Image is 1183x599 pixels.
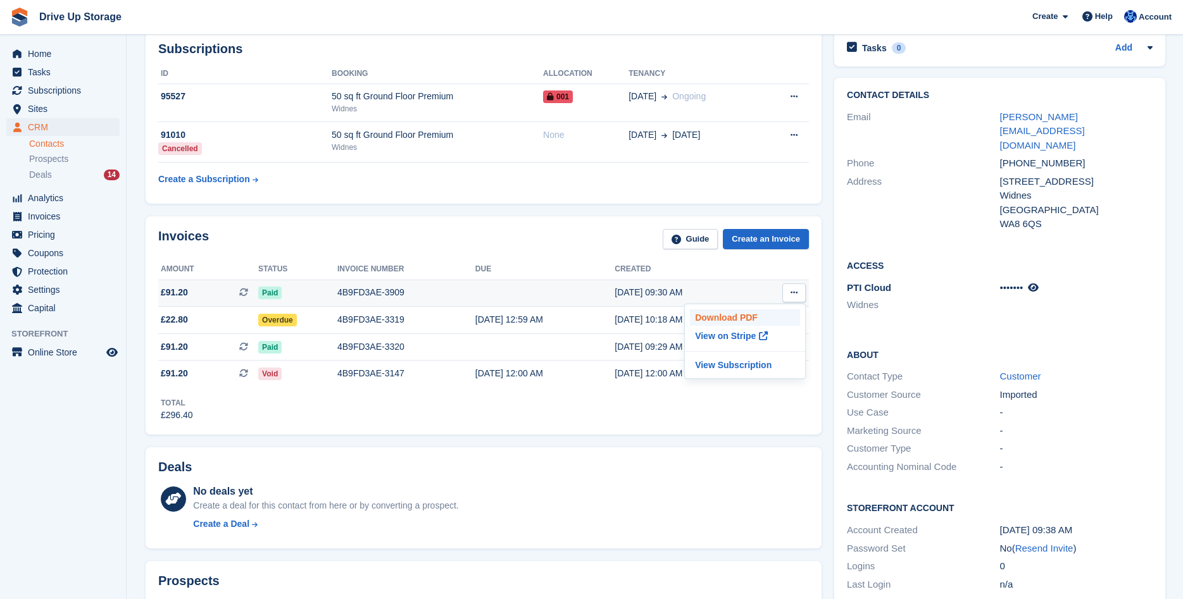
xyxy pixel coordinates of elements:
[543,64,629,84] th: Allocation
[543,90,573,103] span: 001
[615,259,754,280] th: Created
[29,138,120,150] a: Contacts
[1000,442,1153,456] div: -
[6,100,120,118] a: menu
[6,343,120,361] a: menu
[1000,156,1153,171] div: [PHONE_NUMBER]
[6,244,120,262] a: menu
[847,442,999,456] div: Customer Type
[337,259,475,280] th: Invoice number
[258,367,282,380] span: Void
[258,314,297,326] span: Overdue
[847,405,999,420] div: Use Case
[862,42,887,54] h2: Tasks
[847,424,999,438] div: Marketing Source
[337,313,475,326] div: 4B9FD3AE-3319
[161,286,188,299] span: £91.20
[28,281,104,299] span: Settings
[1000,577,1153,592] div: n/a
[1012,543,1077,553] span: ( )
[161,409,193,422] div: £296.40
[6,262,120,280] a: menu
[690,309,800,326] a: Download PDF
[28,262,104,280] span: Protection
[1000,282,1023,293] span: •••••••
[615,313,754,326] div: [DATE] 10:18 AM
[847,175,999,232] div: Address
[1000,217,1153,232] div: WA8 6QS
[158,42,809,56] h2: Subscriptions
[258,341,282,354] span: Paid
[475,367,615,380] div: [DATE] 12:00 AM
[158,168,258,191] a: Create a Subscription
[28,299,104,317] span: Capital
[672,128,700,142] span: [DATE]
[6,82,120,99] a: menu
[723,229,809,250] a: Create an Invoice
[629,128,656,142] span: [DATE]
[158,259,258,280] th: Amount
[258,259,337,280] th: Status
[104,170,120,180] div: 14
[29,169,52,181] span: Deals
[1000,188,1153,203] div: Widnes
[193,517,249,531] div: Create a Deal
[28,63,104,81] span: Tasks
[337,367,475,380] div: 4B9FD3AE-3147
[847,559,999,574] div: Logins
[847,282,891,293] span: PTI Cloud
[1095,10,1113,23] span: Help
[332,103,543,114] div: Widnes
[847,369,999,384] div: Contact Type
[6,118,120,136] a: menu
[1000,460,1153,474] div: -
[672,91,706,101] span: Ongoing
[847,541,999,556] div: Password Set
[11,328,126,340] span: Storefront
[1139,11,1172,23] span: Account
[690,326,800,346] p: View on Stripe
[161,313,188,326] span: £22.80
[332,64,543,84] th: Booking
[847,577,999,592] div: Last Login
[615,367,754,380] div: [DATE] 12:00 AM
[847,110,999,153] div: Email
[847,460,999,474] div: Accounting Nominal Code
[193,499,458,512] div: Create a deal for this contact from here or by converting a prospect.
[847,90,1153,101] h2: Contact Details
[847,298,999,312] li: Widnes
[161,340,188,354] span: £91.20
[475,313,615,326] div: [DATE] 12:59 AM
[475,259,615,280] th: Due
[29,168,120,182] a: Deals 14
[6,207,120,225] a: menu
[337,340,475,354] div: 4B9FD3AE-3320
[1000,388,1153,402] div: Imported
[892,42,906,54] div: 0
[6,281,120,299] a: menu
[28,226,104,244] span: Pricing
[332,90,543,103] div: 50 sq ft Ground Floor Premium
[847,156,999,171] div: Phone
[10,8,29,27] img: stora-icon-8386f47178a22dfd0bd8f6a31ec36ba5ce8667c1dd55bd0f319d3a0aa187defe.svg
[193,517,458,531] a: Create a Deal
[1000,175,1153,189] div: [STREET_ADDRESS]
[1000,111,1085,151] a: [PERSON_NAME][EMAIL_ADDRESS][DOMAIN_NAME]
[1000,371,1041,381] a: Customer
[158,90,332,103] div: 95527
[158,460,192,474] h2: Deals
[158,128,332,142] div: 91010
[158,229,209,250] h2: Invoices
[1124,10,1137,23] img: Widnes Team
[6,299,120,317] a: menu
[1115,41,1132,56] a: Add
[6,226,120,244] a: menu
[158,173,250,186] div: Create a Subscription
[29,152,120,166] a: Prospects
[28,100,104,118] span: Sites
[258,287,282,299] span: Paid
[690,357,800,373] p: View Subscription
[1032,10,1058,23] span: Create
[543,128,629,142] div: None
